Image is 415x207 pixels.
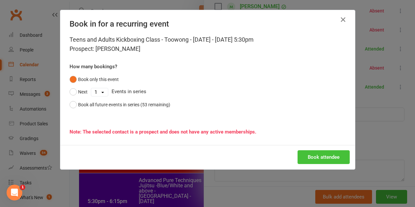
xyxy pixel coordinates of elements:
button: Book only this event [70,73,119,86]
div: Teens and Adults Kickboxing Class - Toowong - [DATE] - [DATE] 5:30pm Prospect: [PERSON_NAME] [70,35,346,53]
span: 1 [20,185,25,190]
h4: Book in for a recurring event [70,19,346,29]
button: Close [338,14,348,25]
button: Next [70,86,88,98]
div: Book all future events in series (53 remaining) [78,101,170,108]
button: Book attendee [298,150,350,164]
div: Events in series [70,86,346,98]
label: How many bookings? [70,63,117,71]
button: Book all future events in series (53 remaining) [70,98,170,111]
div: Note: The selected contact is a prospect and does not have any active memberships. [70,128,346,136]
iframe: Intercom live chat [7,185,22,200]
